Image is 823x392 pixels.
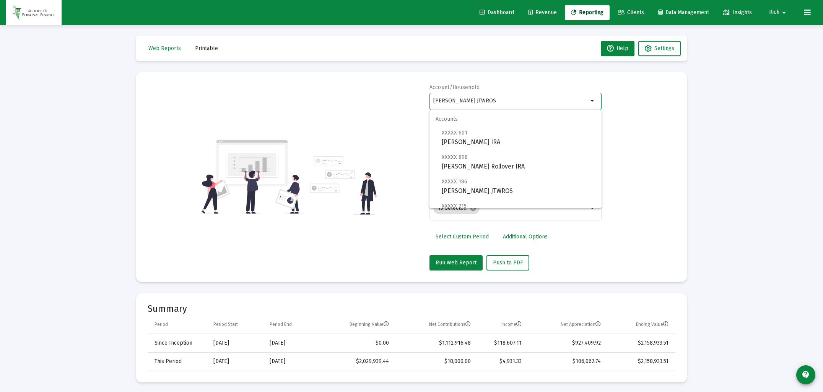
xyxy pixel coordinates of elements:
[208,316,264,334] td: Column Period Start
[501,321,522,327] div: Income
[148,334,208,352] td: Since Inception
[476,334,527,352] td: $118,607.11
[442,177,595,196] span: [PERSON_NAME] JTWROS
[760,5,798,20] button: Rich
[473,5,520,20] a: Dashboard
[189,41,224,56] button: Printable
[638,41,681,56] button: Settings
[433,201,588,216] mat-chip-list: Selection
[606,334,675,352] td: $2,158,933.51
[148,316,208,334] td: Column Period
[618,9,644,16] span: Clients
[433,202,480,214] mat-chip: 15 Selected
[723,9,752,16] span: Insights
[652,5,715,20] a: Data Management
[142,41,187,56] button: Web Reports
[470,205,477,212] mat-icon: cancel
[654,45,674,52] span: Settings
[148,45,181,52] span: Web Reports
[779,5,789,20] mat-icon: arrow_drop_down
[527,334,606,352] td: $927,409.92
[442,130,467,136] span: XXXXX 601
[270,339,312,347] div: [DATE]
[317,352,394,371] td: $2,029,939.44
[429,321,471,327] div: Net Contributions
[429,84,480,91] label: Account/Household
[588,204,597,213] mat-icon: arrow_drop_down
[317,334,394,352] td: $0.00
[310,156,377,215] img: reporting-alt
[433,98,588,104] input: Search or select an account or household
[476,352,527,371] td: $4,931.33
[565,5,610,20] a: Reporting
[442,178,467,185] span: XXXXX 186
[442,152,595,171] span: [PERSON_NAME] Rollover IRA
[394,352,476,371] td: $18,000.00
[442,128,595,147] span: [PERSON_NAME] IRA
[429,255,483,271] button: Run Web Report
[394,334,476,352] td: $1,112,916.48
[571,9,603,16] span: Reporting
[429,110,602,128] span: Accounts
[155,321,168,327] div: Period
[480,9,514,16] span: Dashboard
[148,305,675,313] mat-card-title: Summary
[607,45,628,52] span: Help
[717,5,758,20] a: Insights
[588,96,597,105] mat-icon: arrow_drop_down
[606,316,675,334] td: Column Ending Value
[195,45,218,52] span: Printable
[601,41,634,56] button: Help
[522,5,563,20] a: Revenue
[486,255,529,271] button: Push to PDF
[527,352,606,371] td: $106,062.74
[606,352,675,371] td: $2,158,933.51
[200,139,305,215] img: reporting
[503,233,548,240] span: Additional Options
[213,339,259,347] div: [DATE]
[493,259,523,266] span: Push to PDF
[317,316,394,334] td: Column Beginning Value
[636,321,668,327] div: Ending Value
[442,154,468,160] span: XXXXX 898
[561,321,601,327] div: Net Appreciation
[148,316,675,371] div: Data grid
[148,352,208,371] td: This Period
[350,321,389,327] div: Beginning Value
[442,203,467,209] span: XXXXX 215
[270,358,312,365] div: [DATE]
[270,321,292,327] div: Period End
[658,9,709,16] span: Data Management
[801,370,810,379] mat-icon: contact_support
[769,9,779,16] span: Rich
[528,9,557,16] span: Revenue
[436,259,477,266] span: Run Web Report
[394,316,476,334] td: Column Net Contributions
[12,5,56,20] img: Dashboard
[213,321,238,327] div: Period Start
[612,5,650,20] a: Clients
[213,358,259,365] div: [DATE]
[442,201,595,220] span: [PERSON_NAME] Simple IRA
[436,233,489,240] span: Select Custom Period
[476,316,527,334] td: Column Income
[264,316,317,334] td: Column Period End
[527,316,606,334] td: Column Net Appreciation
